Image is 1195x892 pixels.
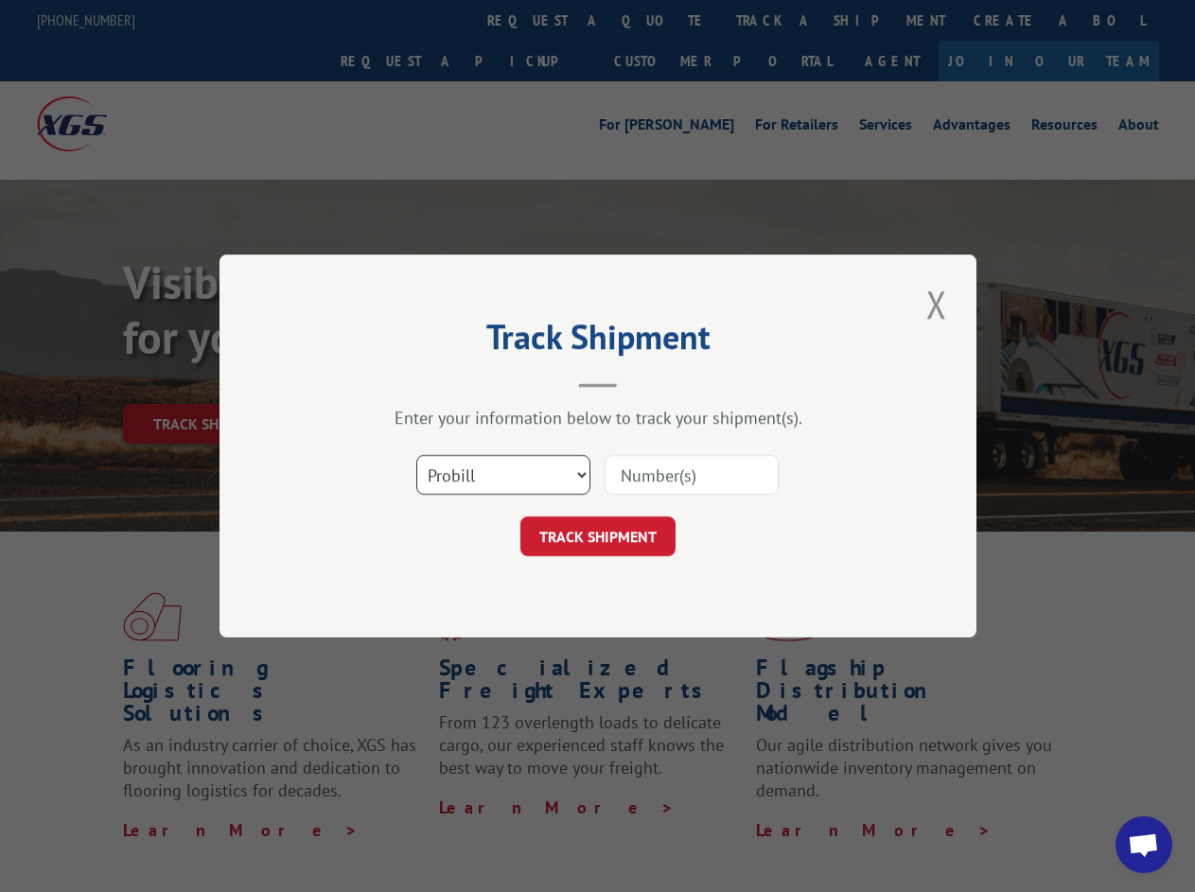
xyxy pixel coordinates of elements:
input: Number(s) [605,455,779,495]
h2: Track Shipment [314,324,882,359]
a: Open chat [1116,816,1172,873]
button: TRACK SHIPMENT [520,516,676,556]
button: Close modal [921,278,953,330]
div: Enter your information below to track your shipment(s). [314,407,882,429]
